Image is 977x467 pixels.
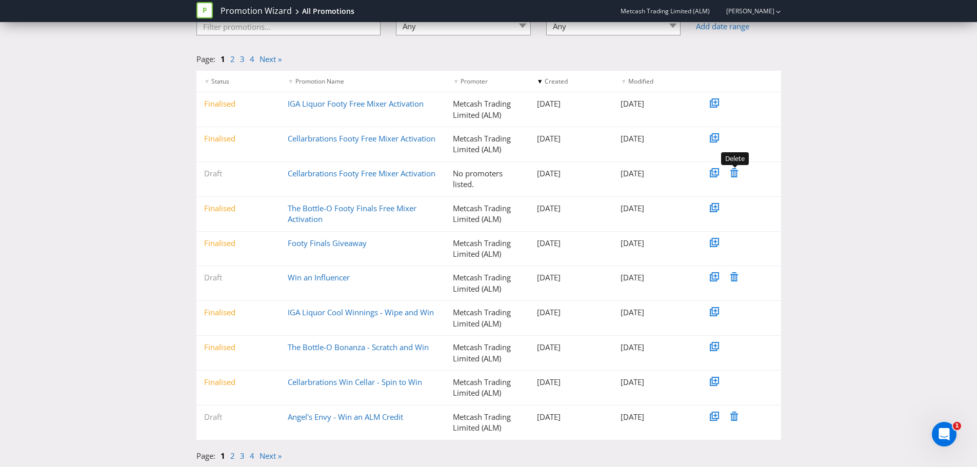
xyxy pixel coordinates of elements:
[613,168,697,179] div: [DATE]
[196,168,281,179] div: Draft
[613,307,697,318] div: [DATE]
[613,133,697,144] div: [DATE]
[196,272,281,283] div: Draft
[529,168,613,179] div: [DATE]
[288,133,435,144] a: Cellarbrations Footy Free Mixer Activation
[196,238,281,249] div: Finalised
[445,342,529,364] div: Metcash Trading Limited (ALM)
[221,5,292,17] a: Promotion Wizard
[445,203,529,225] div: Metcash Trading Limited (ALM)
[613,412,697,422] div: [DATE]
[537,77,543,86] span: ▼
[461,77,488,86] span: Promoter
[932,422,956,446] iframe: Intercom live chat
[288,412,403,422] a: Angel's Envy - Win an ALM Credit
[529,377,613,388] div: [DATE]
[288,168,435,178] a: Cellarbrations Footy Free Mixer Activation
[230,451,235,461] a: 2
[196,98,281,109] div: Finalised
[196,451,215,461] span: Page:
[250,451,254,461] a: 4
[288,307,434,317] a: IGA Liquor Cool Winnings - Wipe and Win
[221,54,225,64] a: 1
[716,7,774,15] a: [PERSON_NAME]
[288,203,416,224] a: The Bottle-O Footy Finals Free Mixer Activation
[529,272,613,283] div: [DATE]
[721,152,749,165] div: Delete
[204,77,210,86] span: ▼
[529,238,613,249] div: [DATE]
[445,133,529,155] div: Metcash Trading Limited (ALM)
[953,422,961,430] span: 1
[613,377,697,388] div: [DATE]
[529,133,613,144] div: [DATE]
[445,168,529,190] div: No promoters listed.
[211,77,229,86] span: Status
[288,98,424,109] a: IGA Liquor Footy Free Mixer Activation
[288,77,294,86] span: ▼
[628,77,653,86] span: Modified
[445,272,529,294] div: Metcash Trading Limited (ALM)
[545,77,568,86] span: Created
[529,98,613,109] div: [DATE]
[621,77,627,86] span: ▼
[613,98,697,109] div: [DATE]
[529,342,613,353] div: [DATE]
[196,412,281,422] div: Draft
[621,7,710,15] span: Metcash Trading Limited (ALM)
[445,98,529,120] div: Metcash Trading Limited (ALM)
[196,307,281,318] div: Finalised
[613,203,697,214] div: [DATE]
[529,203,613,214] div: [DATE]
[445,307,529,329] div: Metcash Trading Limited (ALM)
[445,412,529,434] div: Metcash Trading Limited (ALM)
[196,342,281,353] div: Finalised
[196,203,281,214] div: Finalised
[221,451,225,461] a: 1
[613,272,697,283] div: [DATE]
[288,377,422,387] a: Cellarbrations Win Cellar - Spin to Win
[453,77,459,86] span: ▼
[240,451,245,461] a: 3
[288,342,429,352] a: The Bottle-O Bonanza - Scratch and Win
[288,272,350,282] a: Win an Influencer
[302,6,354,16] div: All Promotions
[196,54,215,64] span: Page:
[196,377,281,388] div: Finalised
[445,238,529,260] div: Metcash Trading Limited (ALM)
[260,451,282,461] a: Next »
[230,54,235,64] a: 2
[196,133,281,144] div: Finalised
[613,238,697,249] div: [DATE]
[240,54,245,64] a: 3
[288,238,367,248] a: Footy Finals Giveaway
[250,54,254,64] a: 4
[529,307,613,318] div: [DATE]
[613,342,697,353] div: [DATE]
[295,77,344,86] span: Promotion Name
[260,54,282,64] a: Next »
[445,377,529,399] div: Metcash Trading Limited (ALM)
[529,412,613,422] div: [DATE]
